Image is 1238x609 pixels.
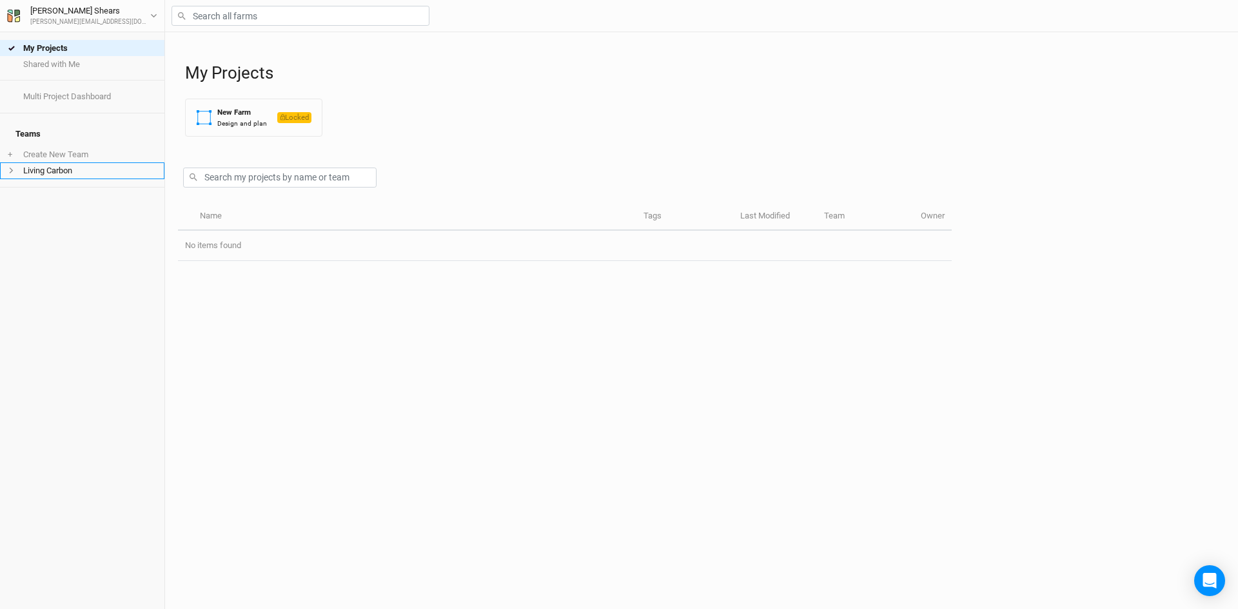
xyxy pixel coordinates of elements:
[817,203,914,231] th: Team
[183,168,377,188] input: Search my projects by name or team
[185,63,1225,83] h1: My Projects
[172,6,429,26] input: Search all farms
[8,121,157,147] h4: Teams
[1194,565,1225,596] div: Open Intercom Messenger
[178,231,952,261] td: No items found
[185,99,322,137] button: New FarmDesign and planLocked
[30,5,150,17] div: [PERSON_NAME] Shears
[6,4,158,27] button: [PERSON_NAME] Shears[PERSON_NAME][EMAIL_ADDRESS][DOMAIN_NAME]
[8,150,12,160] span: +
[914,203,952,231] th: Owner
[636,203,733,231] th: Tags
[30,17,150,27] div: [PERSON_NAME][EMAIL_ADDRESS][DOMAIN_NAME]
[217,107,267,118] div: New Farm
[217,119,267,128] div: Design and plan
[277,112,311,123] span: Locked
[192,203,636,231] th: Name
[733,203,817,231] th: Last Modified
